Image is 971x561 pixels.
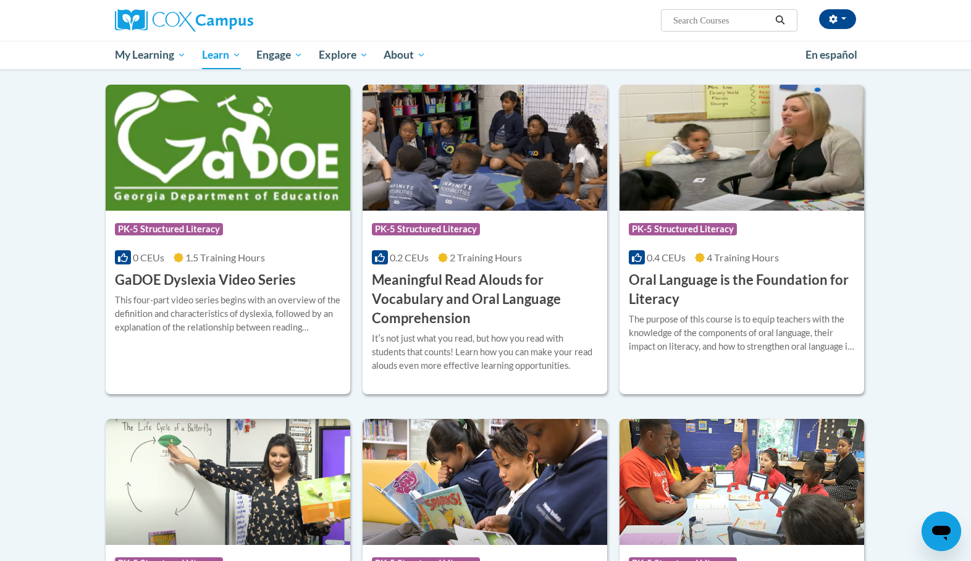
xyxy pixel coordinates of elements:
[194,41,249,69] a: Learn
[202,48,241,62] span: Learn
[372,332,598,373] div: Itʹs not just what you read, but how you read with students that counts! Learn how you can make y...
[107,41,194,69] a: My Learning
[363,85,607,394] a: Course LogoPK-5 Structured Literacy0.2 CEUs2 Training Hours Meaningful Read Alouds for Vocabulary...
[311,41,376,69] a: Explore
[819,9,856,29] button: Account Settings
[106,85,350,211] img: Course Logo
[115,223,223,235] span: PK-5 Structured Literacy
[363,85,607,211] img: Course Logo
[672,13,771,28] input: Search Courses
[620,419,864,545] img: Course Logo
[248,41,311,69] a: Engage
[629,271,855,309] h3: Oral Language is the Foundation for Literacy
[707,251,779,263] span: 4 Training Hours
[185,251,265,263] span: 1.5 Training Hours
[372,271,598,327] h3: Meaningful Read Alouds for Vocabulary and Oral Language Comprehension
[96,41,875,69] div: Main menu
[115,293,341,334] div: This four-part video series begins with an overview of the definition and characteristics of dysl...
[629,313,855,353] div: The purpose of this course is to equip teachers with the knowledge of the components of oral lang...
[133,251,164,263] span: 0 CEUs
[319,48,368,62] span: Explore
[620,85,864,211] img: Course Logo
[256,48,303,62] span: Engage
[922,512,961,551] iframe: Button to launch messaging window
[771,13,789,28] button: Search
[115,9,253,32] img: Cox Campus
[797,42,865,68] a: En español
[450,251,522,263] span: 2 Training Hours
[106,85,350,394] a: Course LogoPK-5 Structured Literacy0 CEUs1.5 Training Hours GaDOE Dyslexia Video SeriesThis four-...
[106,419,350,545] img: Course Logo
[115,48,186,62] span: My Learning
[115,9,350,32] a: Cox Campus
[647,251,686,263] span: 0.4 CEUs
[372,223,480,235] span: PK-5 Structured Literacy
[620,85,864,394] a: Course LogoPK-5 Structured Literacy0.4 CEUs4 Training Hours Oral Language is the Foundation for L...
[629,223,737,235] span: PK-5 Structured Literacy
[376,41,434,69] a: About
[390,251,429,263] span: 0.2 CEUs
[805,48,857,61] span: En español
[384,48,426,62] span: About
[363,419,607,545] img: Course Logo
[115,271,296,290] h3: GaDOE Dyslexia Video Series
